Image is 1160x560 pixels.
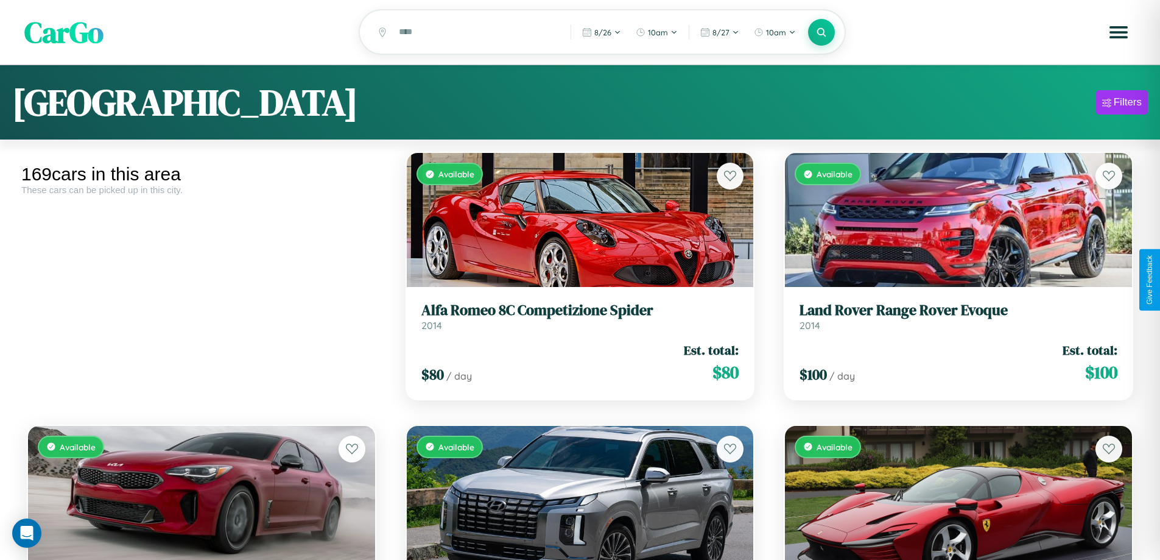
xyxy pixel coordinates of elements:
button: 8/26 [576,23,627,42]
span: 10am [648,27,668,37]
span: 2014 [421,319,442,331]
span: 10am [766,27,786,37]
button: 8/27 [694,23,745,42]
span: $ 80 [712,360,739,385]
span: Available [817,169,852,179]
span: CarGo [24,12,104,52]
span: / day [446,370,472,382]
span: 8 / 26 [594,27,611,37]
span: Available [438,169,474,179]
button: 10am [748,23,802,42]
span: / day [829,370,855,382]
span: 2014 [800,319,820,331]
h3: Land Rover Range Rover Evoque [800,302,1117,319]
button: Open menu [1102,15,1136,49]
div: 169 cars in this area [21,164,382,185]
span: Est. total: [1063,341,1117,359]
div: Filters [1114,96,1142,108]
span: $ 80 [421,364,444,385]
span: Available [60,442,96,452]
span: Est. total: [684,341,739,359]
div: These cars can be picked up in this city. [21,185,382,195]
a: Alfa Romeo 8C Competizione Spider2014 [421,302,739,331]
button: 10am [630,23,684,42]
div: Give Feedback [1145,255,1154,305]
button: Filters [1096,90,1148,115]
span: Available [438,442,474,452]
h3: Alfa Romeo 8C Competizione Spider [421,302,739,319]
span: 8 / 27 [712,27,729,37]
h1: [GEOGRAPHIC_DATA] [12,77,358,127]
span: $ 100 [1085,360,1117,385]
span: $ 100 [800,364,827,385]
div: Open Intercom Messenger [12,519,41,548]
a: Land Rover Range Rover Evoque2014 [800,302,1117,331]
span: Available [817,442,852,452]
